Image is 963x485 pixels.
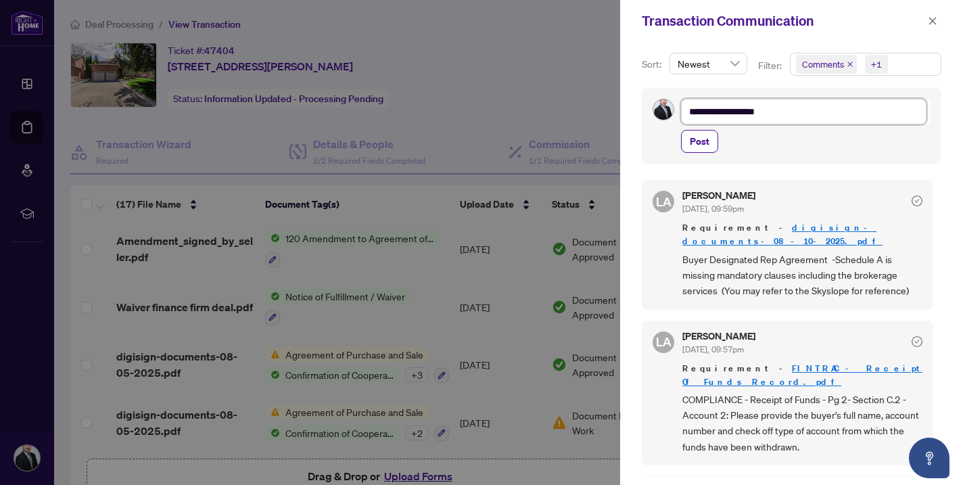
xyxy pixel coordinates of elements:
a: FINTRAC - Receipt Of Funds Record.pdf [682,363,922,388]
span: COMPLIANCE - Receipt of Funds - Pg 2- Section C.2 - Account 2: Please provide the buyer's full na... [682,392,922,455]
span: [DATE], 09:57pm [682,344,744,354]
span: Requirement - [682,362,922,389]
span: [DATE], 09:59pm [682,204,744,214]
button: Open asap [909,438,949,478]
span: Comments [802,57,844,71]
span: Comments [796,55,857,74]
span: LA [656,192,672,211]
span: Requirement - [682,221,922,248]
div: Transaction Communication [642,11,924,31]
div: +1 [871,57,882,71]
h5: [PERSON_NAME] [682,191,755,200]
span: LA [656,332,672,351]
p: Filter: [758,58,784,73]
span: close [847,61,853,68]
span: check-circle [912,336,922,347]
span: Post [690,131,709,152]
span: check-circle [912,195,922,206]
span: Buyer Designated Rep Agreement -Schedule A is missing mandatory clauses including the brokerage s... [682,252,922,299]
img: Profile Icon [653,99,674,120]
button: Post [681,130,718,153]
span: Newest [678,53,739,74]
span: close [928,16,937,26]
h5: [PERSON_NAME] [682,331,755,341]
p: Sort: [642,57,664,72]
